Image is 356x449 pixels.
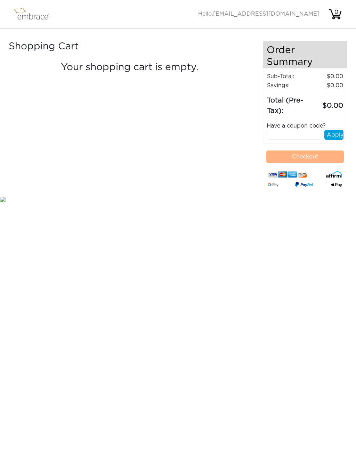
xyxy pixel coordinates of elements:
[9,41,104,53] h3: Shopping Cart
[261,122,349,130] div: Have a coupon code?
[331,183,342,187] img: fullApplePay.png
[268,170,307,178] img: credit-cards.png
[267,90,309,116] td: Total (Pre-Tax):
[198,11,319,17] span: Hello,
[14,62,245,74] h4: Your shopping cart is empty.
[328,11,342,17] a: 0
[266,150,344,163] button: Checkout
[295,181,313,188] img: paypal-v3.png
[326,171,342,178] img: affirm-logo.svg
[324,130,343,140] button: Apply
[213,11,319,17] span: [EMAIL_ADDRESS][DOMAIN_NAME]
[328,7,342,21] img: cart
[268,183,279,187] img: Google-Pay-Logo.svg
[12,6,57,23] img: logo.png
[329,8,343,16] div: 0
[263,41,347,68] h4: Order Summary
[267,72,309,81] td: Sub-Total:
[309,90,343,116] td: 0.00
[267,81,309,90] td: Savings :
[309,72,343,81] td: 0.00
[309,81,343,90] td: 0.00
